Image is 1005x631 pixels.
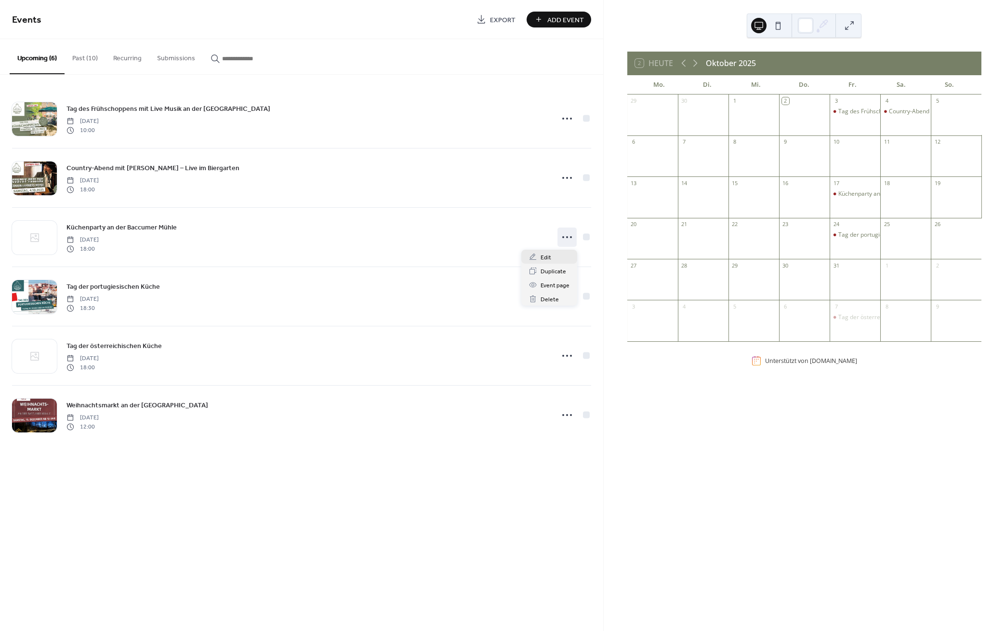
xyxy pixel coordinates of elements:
[65,39,106,73] button: Past (10)
[66,414,99,422] span: [DATE]
[527,12,591,27] button: Add Event
[66,282,160,292] span: Tag der portugiesischen Küche
[838,190,938,198] div: Küchenparty an der Baccumer Mühle
[149,39,203,73] button: Submissions
[926,75,974,94] div: So.
[66,400,208,411] a: Weihnachtsmarkt an der [GEOGRAPHIC_DATA]
[883,179,890,187] div: 18
[765,357,857,365] div: Unterstützt von
[541,281,569,291] span: Event page
[547,15,584,25] span: Add Event
[66,176,99,185] span: [DATE]
[66,340,162,351] a: Tag der österreichischen Küche
[630,262,637,269] div: 27
[830,313,880,322] div: Tag der österreichischen Küche
[880,107,931,116] div: Country-Abend mit Hermann Lammers Meyer – Live im Biergarten
[934,138,941,146] div: 12
[883,97,890,105] div: 4
[883,221,890,228] div: 25
[731,179,739,187] div: 15
[782,303,789,310] div: 6
[630,179,637,187] div: 13
[66,223,177,233] span: Küchenparty an der Baccumer Mühle
[833,97,840,105] div: 3
[66,295,99,304] span: [DATE]
[833,179,840,187] div: 17
[934,179,941,187] div: 19
[66,104,270,114] span: Tag des Frühschoppens mit Live Musik an der [GEOGRAPHIC_DATA]
[830,190,880,198] div: Küchenparty an der Baccumer Mühle
[630,221,637,228] div: 20
[833,262,840,269] div: 31
[782,262,789,269] div: 30
[66,117,99,126] span: [DATE]
[541,295,559,305] span: Delete
[830,231,880,239] div: Tag der portugiesischen Küche
[66,222,177,233] a: Küchenparty an der Baccumer Mühle
[630,138,637,146] div: 6
[10,39,65,74] button: Upcoming (6)
[731,221,739,228] div: 22
[780,75,828,94] div: Do.
[12,11,41,29] span: Events
[66,304,99,312] span: 18:30
[782,179,789,187] div: 16
[681,97,688,105] div: 30
[66,401,208,411] span: Weihnachtsmarkt an der [GEOGRAPHIC_DATA]
[490,15,516,25] span: Export
[731,303,739,310] div: 5
[541,267,566,277] span: Duplicate
[810,357,857,365] a: [DOMAIN_NAME]
[66,341,162,351] span: Tag der österreichischen Küche
[66,126,99,134] span: 10:00
[66,162,239,174] a: Country-Abend mit [PERSON_NAME] – Live im Biergarten
[833,221,840,228] div: 24
[782,221,789,228] div: 23
[66,163,239,174] span: Country-Abend mit [PERSON_NAME] – Live im Biergarten
[883,138,890,146] div: 11
[106,39,149,73] button: Recurring
[630,303,637,310] div: 3
[66,363,99,372] span: 18:00
[66,236,99,244] span: [DATE]
[541,253,551,263] span: Edit
[877,75,925,94] div: Sa.
[681,221,688,228] div: 21
[66,354,99,363] span: [DATE]
[934,303,941,310] div: 9
[833,138,840,146] div: 10
[706,57,756,69] div: Oktober 2025
[838,313,923,322] div: Tag der österreichischen Küche
[883,303,890,310] div: 8
[681,179,688,187] div: 14
[469,12,523,27] a: Export
[732,75,780,94] div: Mi.
[934,97,941,105] div: 5
[66,185,99,194] span: 18:00
[681,303,688,310] div: 4
[66,281,160,292] a: Tag der portugiesischen Küche
[838,231,921,239] div: Tag der portugiesischen Küche
[66,422,99,431] span: 12:00
[782,97,789,105] div: 2
[830,107,880,116] div: Tag des Frühschoppens mit Live Musik an der Baccumer Mühle
[681,262,688,269] div: 28
[731,97,739,105] div: 1
[731,138,739,146] div: 8
[883,262,890,269] div: 1
[934,221,941,228] div: 26
[934,262,941,269] div: 2
[66,244,99,253] span: 18:00
[731,262,739,269] div: 29
[833,303,840,310] div: 7
[66,103,270,114] a: Tag des Frühschoppens mit Live Musik an der [GEOGRAPHIC_DATA]
[829,75,877,94] div: Fr.
[683,75,731,94] div: Di.
[635,75,683,94] div: Mo.
[782,138,789,146] div: 9
[681,138,688,146] div: 7
[630,97,637,105] div: 29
